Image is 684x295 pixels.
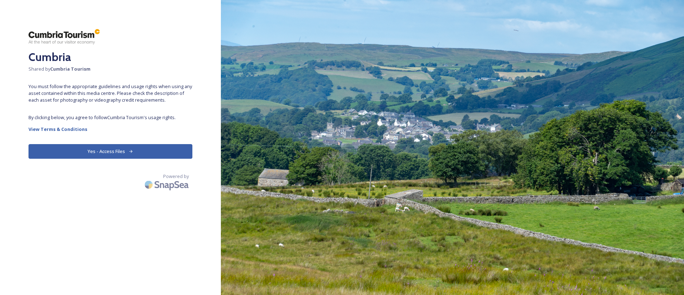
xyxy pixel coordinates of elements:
img: SnapSea Logo [142,176,192,193]
a: View Terms & Conditions [28,125,192,133]
span: Powered by [163,173,189,180]
span: Shared by [28,66,192,72]
span: By clicking below, you agree to follow Cumbria Tourism 's usage rights. [28,114,192,121]
strong: Cumbria Tourism [50,66,90,72]
h2: Cumbria [28,49,192,66]
strong: View Terms & Conditions [28,126,87,132]
img: ct_logo.png [28,29,100,45]
span: You must follow the appropriate guidelines and usage rights when using any asset contained within... [28,83,192,104]
button: Yes - Access Files [28,144,192,159]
